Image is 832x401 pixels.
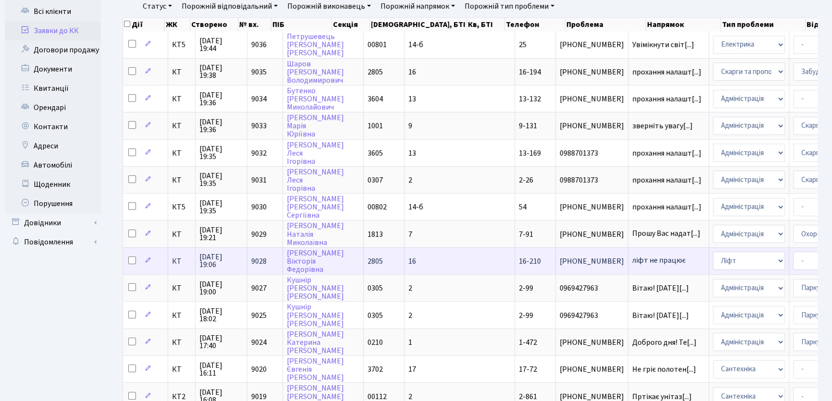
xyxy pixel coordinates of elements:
[632,257,705,265] span: ліфт не працює
[632,148,701,158] span: прохання налашт[...]
[172,122,191,130] span: КТ
[367,67,383,77] span: 2805
[560,176,624,184] span: 0988701373
[408,121,412,131] span: 9
[251,310,267,321] span: 9025
[251,39,267,50] span: 9036
[505,18,565,31] th: Телефон
[199,172,243,187] span: [DATE] 19:35
[287,31,344,58] a: Петрушевець[PERSON_NAME][PERSON_NAME]
[165,18,190,31] th: ЖК
[251,256,267,267] span: 9028
[565,18,647,31] th: Проблема
[172,203,191,211] span: КТ5
[172,68,191,76] span: КТ
[172,41,191,49] span: КТ5
[172,257,191,265] span: КТ
[408,39,423,50] span: 14-б
[408,283,412,293] span: 2
[251,337,267,348] span: 9024
[408,337,412,348] span: 1
[5,21,101,40] a: Заявки до КК
[287,59,344,85] a: Шаров[PERSON_NAME]Володимирович
[408,310,412,321] span: 2
[519,148,541,158] span: 13-169
[519,94,541,104] span: 13-132
[367,229,383,240] span: 1813
[560,365,624,373] span: [PHONE_NUMBER]
[199,362,243,377] span: [DATE] 16:11
[408,256,416,267] span: 16
[5,175,101,194] a: Щоденник
[632,228,700,239] span: Прошу Вас надат[...]
[367,148,383,158] span: 3605
[238,18,271,31] th: № вх.
[172,312,191,319] span: КТ
[271,18,332,31] th: ПІБ
[467,18,505,31] th: Кв, БТІ
[519,310,533,321] span: 2-99
[632,121,693,131] span: зверніть увагу[...]
[287,329,344,356] a: [PERSON_NAME]Катерина[PERSON_NAME]
[367,283,383,293] span: 0305
[5,98,101,117] a: Орендарі
[287,140,344,167] a: [PERSON_NAME]ЛесяІгорівна
[519,229,533,240] span: 7-91
[5,60,101,79] a: Документи
[632,67,701,77] span: прохання налашт[...]
[519,337,537,348] span: 1-472
[519,39,526,50] span: 25
[172,393,191,401] span: КТ2
[199,307,243,323] span: [DATE] 18:02
[367,364,383,375] span: 3702
[560,41,624,49] span: [PHONE_NUMBER]
[199,145,243,160] span: [DATE] 19:35
[646,18,721,31] th: Напрямок
[519,364,537,375] span: 17-72
[519,67,541,77] span: 16-194
[5,2,101,21] a: Всі клієнти
[367,94,383,104] span: 3604
[287,356,344,383] a: [PERSON_NAME]Євгенія[PERSON_NAME]
[560,149,624,157] span: 0988701373
[172,339,191,346] span: КТ
[632,94,701,104] span: прохання налашт[...]
[5,156,101,175] a: Автомобілі
[5,40,101,60] a: Договори продажу
[287,221,344,248] a: [PERSON_NAME]НаталіяМиколаївна
[172,365,191,373] span: КТ
[367,337,383,348] span: 0210
[172,176,191,184] span: КТ
[251,202,267,212] span: 9030
[519,256,541,267] span: 16-210
[199,280,243,296] span: [DATE] 19:00
[367,121,383,131] span: 1001
[560,95,624,103] span: [PHONE_NUMBER]
[287,194,344,220] a: [PERSON_NAME][PERSON_NAME]Сергіївна
[199,64,243,79] span: [DATE] 19:38
[632,310,689,321] span: Вітаю! [DATE][...]
[632,283,689,293] span: Вітаю! [DATE][...]
[367,310,383,321] span: 0305
[560,68,624,76] span: [PHONE_NUMBER]
[367,39,387,50] span: 00801
[199,199,243,215] span: [DATE] 19:35
[632,39,694,50] span: Увімікнути світ[...]
[251,229,267,240] span: 9029
[251,364,267,375] span: 9020
[287,302,344,329] a: Кушнір[PERSON_NAME][PERSON_NAME]
[408,67,416,77] span: 16
[367,256,383,267] span: 2805
[5,213,101,232] a: Довідники
[5,79,101,98] a: Квитанції
[408,148,416,158] span: 13
[199,226,243,242] span: [DATE] 19:21
[251,283,267,293] span: 9027
[172,95,191,103] span: КТ
[560,231,624,238] span: [PHONE_NUMBER]
[560,257,624,265] span: [PHONE_NUMBER]
[123,18,165,31] th: Дії
[172,231,191,238] span: КТ
[519,202,526,212] span: 54
[519,283,533,293] span: 2-99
